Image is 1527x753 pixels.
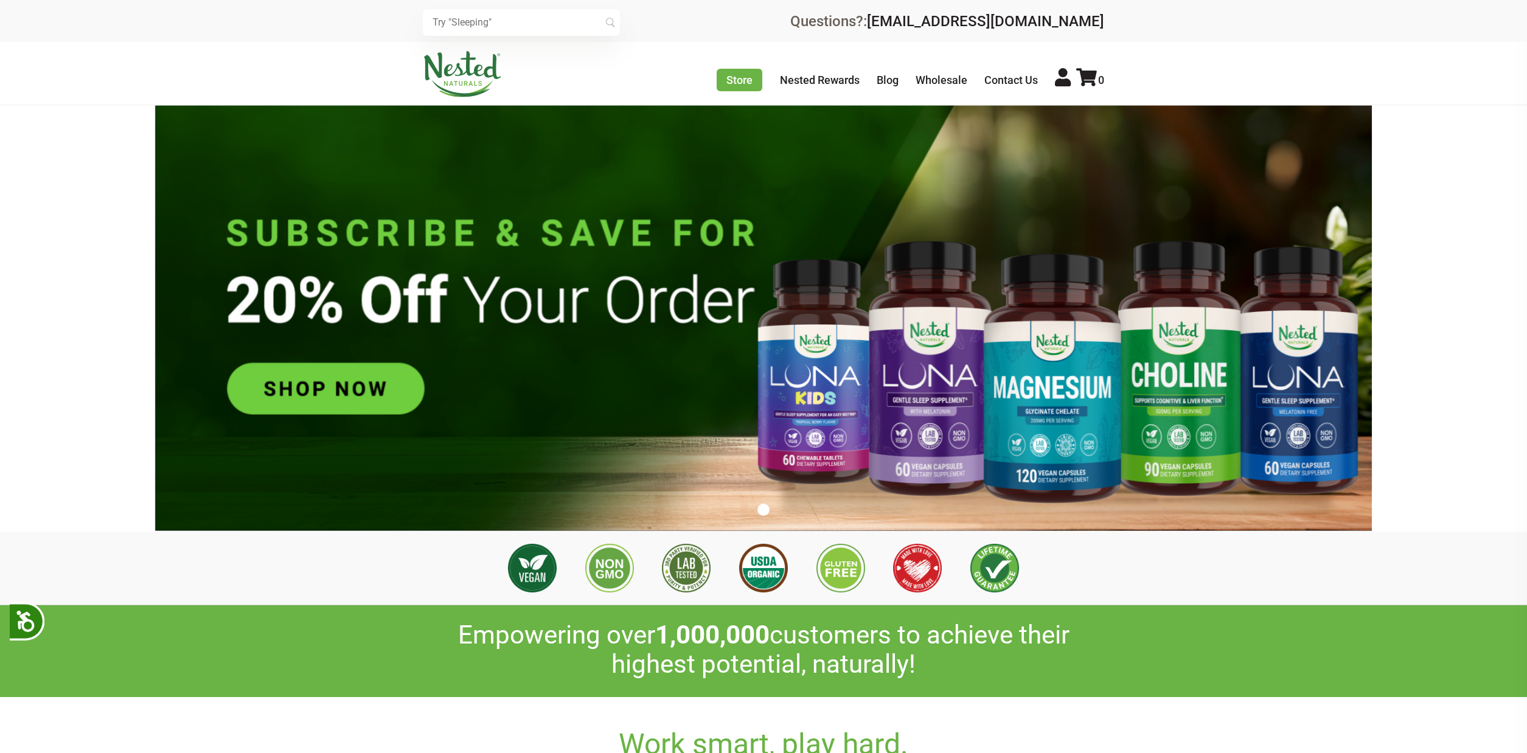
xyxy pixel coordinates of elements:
img: Made with Love [893,544,942,592]
a: Wholesale [916,74,967,86]
img: Untitled_design_76.png [155,105,1372,531]
div: Questions?: [790,14,1104,29]
a: Nested Rewards [780,74,860,86]
a: Contact Us [984,74,1038,86]
img: Vegan [508,544,557,592]
h2: Empowering over customers to achieve their highest potential, naturally! [423,620,1104,679]
img: 3rd Party Lab Tested [662,544,711,592]
span: 1,000,000 [655,620,770,650]
img: USDA Organic [739,544,788,592]
a: Blog [877,74,899,86]
button: 1 of 1 [757,504,770,516]
span: 0 [1098,74,1104,86]
img: Nested Naturals [423,51,502,97]
img: Gluten Free [816,544,865,592]
a: 0 [1076,74,1104,86]
a: Store [717,69,762,91]
img: Lifetime Guarantee [970,544,1019,592]
a: [EMAIL_ADDRESS][DOMAIN_NAME] [867,13,1104,30]
input: Try "Sleeping" [423,9,620,36]
img: Non GMO [585,544,634,592]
